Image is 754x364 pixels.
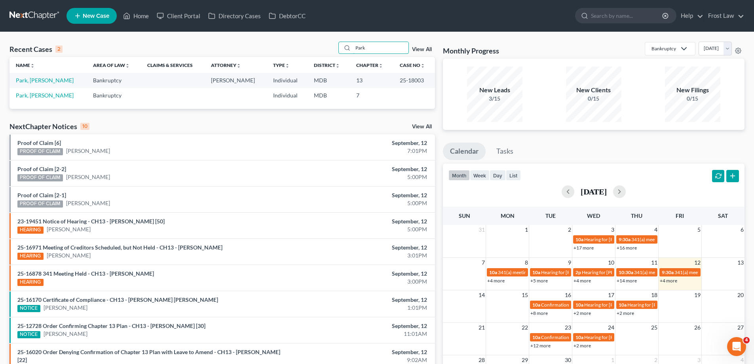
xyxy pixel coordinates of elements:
[30,63,35,68] i: unfold_more
[737,258,745,267] span: 13
[743,337,750,343] span: 4
[17,305,40,312] div: NOTICE
[308,88,350,103] td: MDB
[296,348,427,356] div: September, 12
[530,278,548,284] a: +5 more
[467,95,522,103] div: 3/15
[66,199,110,207] a: [PERSON_NAME]
[584,236,646,242] span: Hearing for [PERSON_NAME]
[87,88,141,103] td: Bankruptcy
[296,191,427,199] div: September, 12
[9,122,89,131] div: NextChapter Notices
[335,63,340,68] i: unfold_more
[591,8,663,23] input: Search by name...
[443,143,486,160] a: Calendar
[566,95,621,103] div: 0/15
[530,343,551,349] a: +12 more
[47,225,91,233] a: [PERSON_NAME]
[350,88,393,103] td: 7
[697,225,701,234] span: 5
[582,269,644,275] span: Hearing for [PERSON_NAME]
[296,217,427,225] div: September, 12
[660,278,677,284] a: +4 more
[16,92,74,99] a: Park, [PERSON_NAME]
[575,269,581,275] span: 2p
[356,62,383,68] a: Chapterunfold_more
[490,170,506,181] button: day
[17,279,44,286] div: HEARING
[676,212,684,219] span: Fri
[296,270,427,278] div: September, 12
[674,269,751,275] span: 341(a) meeting for [PERSON_NAME]
[296,356,427,364] div: 9:02AM
[575,302,583,308] span: 10a
[211,62,241,68] a: Attorneyunfold_more
[650,290,658,300] span: 18
[83,13,109,19] span: New Case
[737,323,745,332] span: 27
[459,212,470,219] span: Sun
[296,322,427,330] div: September, 12
[265,9,310,23] a: DebtorCC
[631,212,642,219] span: Thu
[693,290,701,300] span: 19
[17,349,280,363] a: 25-16020 Order Denying Confirmation of Chapter 13 Plan with Leave to Amend - CH13 - [PERSON_NAME]...
[574,343,591,349] a: +2 more
[575,334,583,340] span: 10a
[314,62,340,68] a: Districtunfold_more
[44,330,87,338] a: [PERSON_NAME]
[740,225,745,234] span: 6
[617,278,637,284] a: +14 more
[478,225,486,234] span: 31
[489,143,520,160] a: Tasks
[153,9,204,23] a: Client Portal
[501,212,515,219] span: Mon
[545,212,556,219] span: Tue
[478,323,486,332] span: 21
[296,139,427,147] div: September, 12
[296,244,427,252] div: September, 12
[350,73,393,88] td: 13
[581,187,607,196] h2: [DATE]
[564,290,572,300] span: 16
[524,225,529,234] span: 1
[296,225,427,233] div: 5:00PM
[66,173,110,181] a: [PERSON_NAME]
[584,302,646,308] span: Hearing for [PERSON_NAME]
[87,73,141,88] td: Bankruptcy
[17,166,66,172] a: Proof of Claim [2-2]
[718,212,728,219] span: Sat
[296,199,427,207] div: 5:00PM
[487,278,505,284] a: +4 more
[481,258,486,267] span: 7
[506,170,521,181] button: list
[66,147,110,155] a: [PERSON_NAME]
[267,88,308,103] td: Individual
[631,236,708,242] span: 341(a) meeting for [PERSON_NAME]
[285,63,290,68] i: unfold_more
[627,302,689,308] span: Hearing for [PERSON_NAME]
[16,62,35,68] a: Nameunfold_more
[574,278,591,284] a: +4 more
[737,290,745,300] span: 20
[205,73,267,88] td: [PERSON_NAME]
[296,252,427,259] div: 3:01PM
[524,258,529,267] span: 8
[16,77,74,84] a: Park, [PERSON_NAME]
[296,296,427,304] div: September, 12
[353,42,408,53] input: Search by name...
[617,310,634,316] a: +2 more
[634,269,710,275] span: 341(a) meeting for [PERSON_NAME]
[17,244,222,251] a: 25-16971 Meeting of Creditors Scheduled, but Not Held - CH13 - [PERSON_NAME]
[619,236,631,242] span: 9:30a
[17,331,40,338] div: NOTICE
[125,63,130,68] i: unfold_more
[296,147,427,155] div: 7:01PM
[541,334,631,340] span: Confirmation hearing for [PERSON_NAME]
[607,258,615,267] span: 10
[653,225,658,234] span: 4
[119,9,153,23] a: Home
[141,57,205,73] th: Claims & Services
[650,323,658,332] span: 25
[448,170,470,181] button: month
